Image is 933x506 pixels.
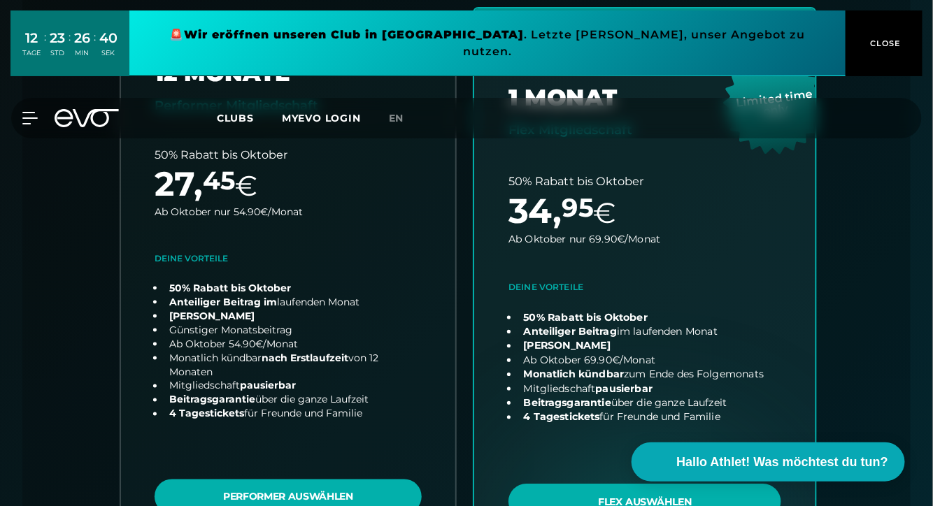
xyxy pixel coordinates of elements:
[74,28,90,48] div: 26
[69,29,71,66] div: :
[44,29,46,66] div: :
[22,28,41,48] div: 12
[22,48,41,58] div: TAGE
[217,111,282,124] a: Clubs
[632,442,905,482] button: Hallo Athlet! Was möchtest du tun?
[217,112,254,124] span: Clubs
[282,112,361,124] a: MYEVO LOGIN
[389,110,421,127] a: en
[867,37,902,50] span: CLOSE
[846,10,923,76] button: CLOSE
[99,48,117,58] div: SEK
[50,28,65,48] div: 23
[50,48,65,58] div: STD
[99,28,117,48] div: 40
[94,29,96,66] div: :
[74,48,90,58] div: MIN
[389,112,404,124] span: en
[676,453,888,472] span: Hallo Athlet! Was möchtest du tun?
